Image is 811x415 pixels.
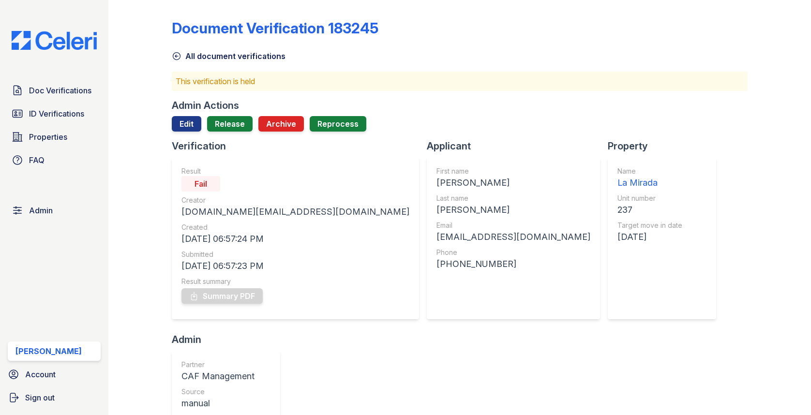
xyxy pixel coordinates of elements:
[4,388,105,407] a: Sign out
[4,365,105,384] a: Account
[172,19,378,37] div: Document Verification 183245
[29,205,53,216] span: Admin
[181,259,409,273] div: [DATE] 06:57:23 PM
[207,116,253,132] a: Release
[8,150,101,170] a: FAQ
[4,31,105,50] img: CE_Logo_Blue-a8612792a0a2168367f1c8372b55b34899dd931a85d93a1a3d3e32e68fde9ad4.png
[258,116,304,132] button: Archive
[436,230,590,244] div: [EMAIL_ADDRESS][DOMAIN_NAME]
[29,154,45,166] span: FAQ
[427,139,608,153] div: Applicant
[8,201,101,220] a: Admin
[617,166,682,190] a: Name La Mirada
[25,392,55,403] span: Sign out
[617,221,682,230] div: Target move in date
[172,50,285,62] a: All document verifications
[436,248,590,257] div: Phone
[436,257,590,271] div: [PHONE_NUMBER]
[181,277,409,286] div: Result summary
[436,221,590,230] div: Email
[617,166,682,176] div: Name
[436,176,590,190] div: [PERSON_NAME]
[436,203,590,217] div: [PERSON_NAME]
[181,387,255,397] div: Source
[172,333,288,346] div: Admin
[8,104,101,123] a: ID Verifications
[181,370,255,383] div: CAF Management
[617,203,682,217] div: 237
[181,176,220,192] div: Fail
[8,81,101,100] a: Doc Verifications
[25,369,56,380] span: Account
[172,99,239,112] div: Admin Actions
[29,131,67,143] span: Properties
[8,127,101,147] a: Properties
[29,108,84,119] span: ID Verifications
[172,139,427,153] div: Verification
[181,195,409,205] div: Creator
[310,116,366,132] button: Reprocess
[181,360,255,370] div: Partner
[617,230,682,244] div: [DATE]
[172,116,201,132] a: Edit
[181,232,409,246] div: [DATE] 06:57:24 PM
[181,250,409,259] div: Submitted
[181,397,255,410] div: manual
[436,166,590,176] div: First name
[181,166,409,176] div: Result
[608,139,724,153] div: Property
[181,222,409,232] div: Created
[176,75,744,87] p: This verification is held
[617,193,682,203] div: Unit number
[436,193,590,203] div: Last name
[617,176,682,190] div: La Mirada
[181,205,409,219] div: [DOMAIN_NAME][EMAIL_ADDRESS][DOMAIN_NAME]
[29,85,91,96] span: Doc Verifications
[15,345,82,357] div: [PERSON_NAME]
